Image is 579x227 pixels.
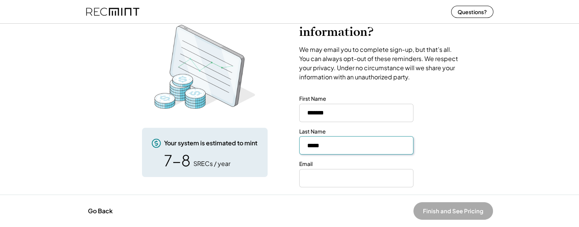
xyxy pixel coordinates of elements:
[413,202,493,220] button: Finish and See Pricing
[299,45,461,82] div: We may email you to complete sign-up, but that’s all. You can always opt-out of these reminders. ...
[164,139,257,147] div: Your system is estimated to mint
[86,203,115,219] button: Go Back
[86,2,139,22] img: recmint-logotype%403x%20%281%29.jpeg
[451,6,493,18] button: Questions?
[193,159,230,168] div: SRECs / year
[299,160,313,168] div: Email
[299,128,326,135] div: Last Name
[164,153,191,168] div: 7-8
[299,95,326,103] div: First Name
[299,10,461,39] h2: What's your contact information?
[144,21,266,113] img: RecMintArtboard%203%20copy%204.png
